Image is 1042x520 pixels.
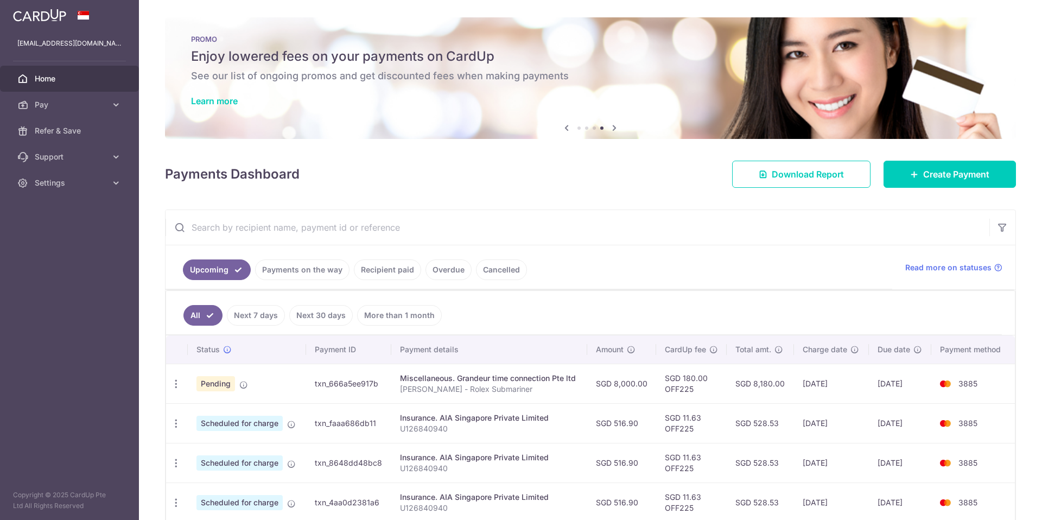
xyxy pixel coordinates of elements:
[289,305,353,326] a: Next 30 days
[35,99,106,110] span: Pay
[869,403,931,443] td: [DATE]
[400,423,578,434] p: U126840940
[196,344,220,355] span: Status
[958,379,977,388] span: 3885
[35,151,106,162] span: Support
[727,364,794,403] td: SGD 8,180.00
[400,492,578,503] div: Insurance. AIA Singapore Private Limited
[196,455,283,471] span: Scheduled for charge
[587,364,656,403] td: SGD 8,000.00
[935,496,956,509] img: Bank Card
[400,463,578,474] p: U126840940
[400,452,578,463] div: Insurance. AIA Singapore Private Limited
[935,417,956,430] img: Bank Card
[196,416,283,431] span: Scheduled for charge
[923,168,989,181] span: Create Payment
[255,259,350,280] a: Payments on the way
[35,73,106,84] span: Home
[306,364,392,403] td: txn_666a5ee917b
[183,305,223,326] a: All
[400,503,578,513] p: U126840940
[656,443,727,483] td: SGD 11.63 OFF225
[166,210,989,245] input: Search by recipient name, payment id or reference
[425,259,472,280] a: Overdue
[306,403,392,443] td: txn_faaa686db11
[794,403,869,443] td: [DATE]
[935,377,956,390] img: Bank Card
[357,305,442,326] a: More than 1 month
[587,403,656,443] td: SGD 516.90
[13,9,66,22] img: CardUp
[972,487,1031,515] iframe: Opens a widget where you can find more information
[772,168,844,181] span: Download Report
[17,38,122,49] p: [EMAIL_ADDRESS][DOMAIN_NAME]
[35,177,106,188] span: Settings
[905,262,1002,273] a: Read more on statuses
[191,48,990,65] h5: Enjoy lowered fees on your payments on CardUp
[306,443,392,483] td: txn_8648dd48bc8
[732,161,871,188] a: Download Report
[735,344,771,355] span: Total amt.
[196,495,283,510] span: Scheduled for charge
[391,335,587,364] th: Payment details
[191,96,238,106] a: Learn more
[665,344,706,355] span: CardUp fee
[400,384,578,395] p: [PERSON_NAME] - Rolex Submariner
[884,161,1016,188] a: Create Payment
[794,443,869,483] td: [DATE]
[869,364,931,403] td: [DATE]
[165,164,300,184] h4: Payments Dashboard
[227,305,285,326] a: Next 7 days
[400,413,578,423] div: Insurance. AIA Singapore Private Limited
[165,17,1016,139] img: Latest Promos banner
[183,259,251,280] a: Upcoming
[191,35,990,43] p: PROMO
[958,418,977,428] span: 3885
[727,443,794,483] td: SGD 528.53
[958,498,977,507] span: 3885
[794,364,869,403] td: [DATE]
[400,373,578,384] div: Miscellaneous. Grandeur time connection Pte ltd
[587,443,656,483] td: SGD 516.90
[727,403,794,443] td: SGD 528.53
[878,344,910,355] span: Due date
[935,456,956,470] img: Bank Card
[905,262,992,273] span: Read more on statuses
[931,335,1015,364] th: Payment method
[869,443,931,483] td: [DATE]
[306,335,392,364] th: Payment ID
[476,259,527,280] a: Cancelled
[191,69,990,83] h6: See our list of ongoing promos and get discounted fees when making payments
[354,259,421,280] a: Recipient paid
[803,344,847,355] span: Charge date
[958,458,977,467] span: 3885
[656,403,727,443] td: SGD 11.63 OFF225
[656,364,727,403] td: SGD 180.00 OFF225
[196,376,235,391] span: Pending
[35,125,106,136] span: Refer & Save
[596,344,624,355] span: Amount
